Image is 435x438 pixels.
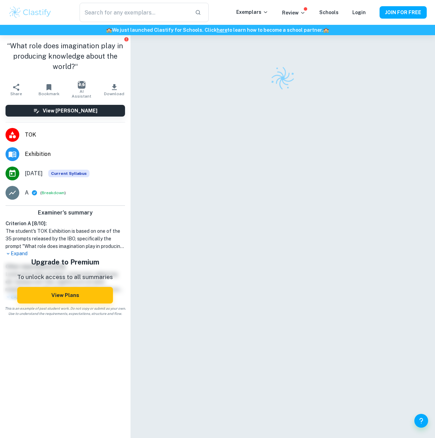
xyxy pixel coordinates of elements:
[69,89,94,99] span: AI Assistant
[39,91,60,96] span: Bookmark
[6,227,125,250] h1: The student's TOK Exhibition is based on one of the 35 prompts released by the IBO, specifically ...
[124,37,129,42] button: Report issue
[40,190,66,196] span: ( )
[352,10,366,15] a: Login
[1,26,434,34] h6: We just launched Clastify for Schools. Click to learn how to become a school partner.
[3,209,128,217] h6: Examiner's summary
[33,80,65,99] button: Bookmark
[98,80,131,99] button: Download
[48,170,90,177] div: This exemplar is based on the current syllabus. Feel free to refer to it for inspiration/ideas wh...
[6,105,125,117] button: View [PERSON_NAME]
[42,190,64,196] button: Breakdown
[323,27,329,33] span: 🏫
[6,220,125,227] h6: Criterion A [ 8 / 10 ]:
[80,3,189,22] input: Search for any exemplars...
[25,150,125,158] span: Exhibition
[17,273,113,282] p: To unlock access to all summaries
[25,169,43,178] span: [DATE]
[104,91,124,96] span: Download
[17,257,113,267] h5: Upgrade to Premium
[43,107,97,115] h6: View [PERSON_NAME]
[17,287,113,303] button: View Plans
[268,63,298,94] img: Clastify logo
[414,414,428,428] button: Help and Feedback
[3,306,128,316] span: This is an example of past student work. Do not copy or submit as your own. Use to understand the...
[25,131,125,139] span: TOK
[65,80,98,99] button: AI Assistant
[380,6,427,19] button: JOIN FOR FREE
[48,170,90,177] span: Current Syllabus
[319,10,339,15] a: Schools
[282,9,305,17] p: Review
[25,189,29,197] p: A
[217,27,227,33] a: here
[236,8,268,16] p: Exemplars
[106,27,112,33] span: 🏫
[6,41,125,72] h1: “What role does imagination play in producing knowledge about the world?“
[78,81,85,89] img: AI Assistant
[10,91,22,96] span: Share
[6,250,125,257] p: Expand
[8,6,52,19] img: Clastify logo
